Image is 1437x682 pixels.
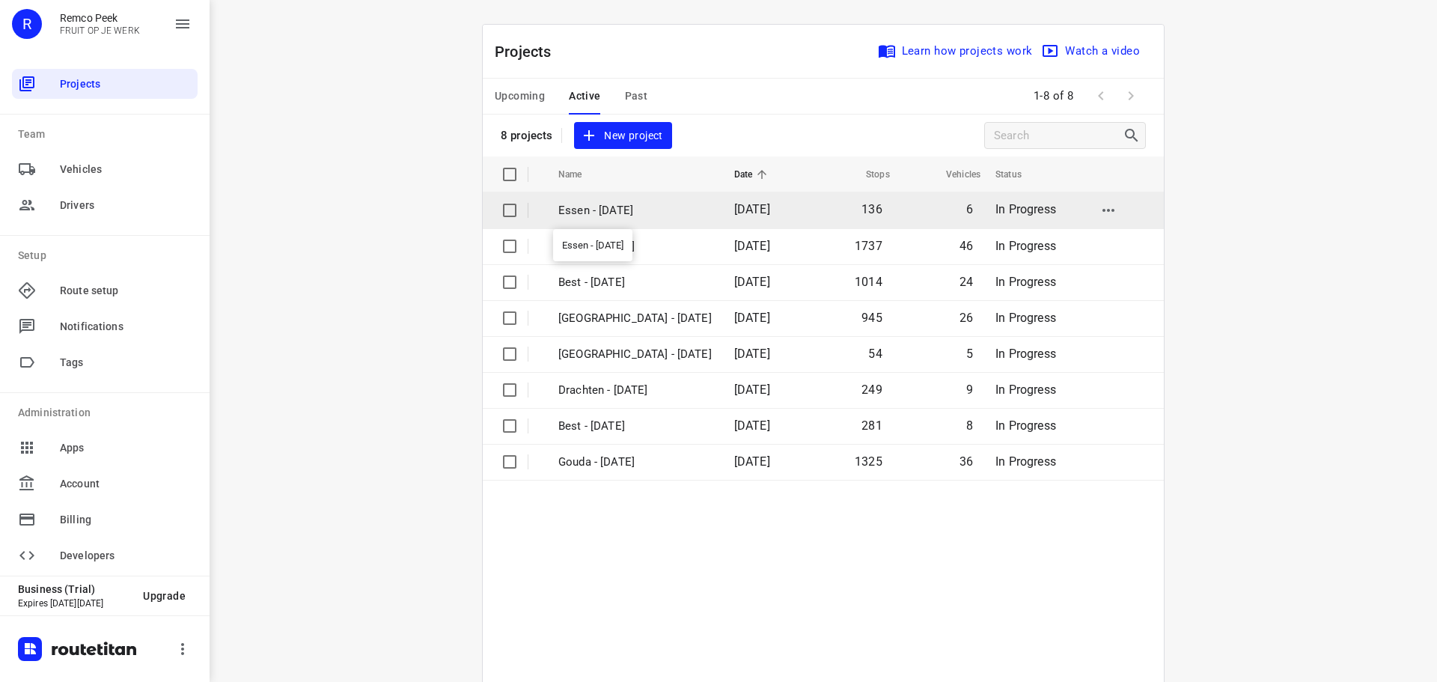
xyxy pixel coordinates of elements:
div: R [12,9,42,39]
span: In Progress [995,202,1056,216]
div: Tags [12,347,198,377]
span: [DATE] [734,239,770,253]
p: Essen - [DATE] [558,202,712,219]
span: Name [558,165,602,183]
span: 54 [868,347,882,361]
span: 281 [861,418,882,433]
span: 1014 [855,275,882,289]
p: Antwerpen - Wednesday [558,346,712,363]
div: Drivers [12,190,198,220]
span: In Progress [995,418,1056,433]
p: Gouda - Wednesday [558,238,712,255]
span: 24 [959,275,973,289]
span: Next Page [1116,81,1146,111]
span: 1737 [855,239,882,253]
p: Remco Peek [60,12,140,24]
span: In Progress [995,454,1056,469]
span: In Progress [995,311,1056,325]
span: Developers [60,548,192,564]
span: Past [625,87,648,106]
span: [DATE] [734,383,770,397]
span: Apps [60,440,192,456]
span: Route setup [60,283,192,299]
p: Expires [DATE][DATE] [18,598,131,609]
span: Date [734,165,772,183]
div: Notifications [12,311,198,341]
span: 26 [959,311,973,325]
span: New project [583,127,662,145]
button: Upgrade [131,582,198,609]
span: 249 [861,383,882,397]
span: 1-8 of 8 [1028,80,1080,112]
span: 8 [966,418,973,433]
span: Tags [60,355,192,371]
span: Vehicles [927,165,980,183]
button: New project [574,122,671,150]
span: 46 [959,239,973,253]
span: [DATE] [734,275,770,289]
p: Administration [18,405,198,421]
span: Upgrade [143,590,186,602]
div: Apps [12,433,198,463]
span: Vehicles [60,162,192,177]
span: Upcoming [495,87,545,106]
span: Stops [846,165,890,183]
p: Gouda - Tuesday [558,454,712,471]
span: [DATE] [734,311,770,325]
p: 8 projects [501,129,552,142]
span: 9 [966,383,973,397]
div: Projects [12,69,198,99]
span: Notifications [60,319,192,335]
div: Route setup [12,275,198,305]
span: [DATE] [734,418,770,433]
p: Business (Trial) [18,583,131,595]
p: FRUIT OP JE WERK [60,25,140,36]
span: 1325 [855,454,882,469]
span: 6 [966,202,973,216]
span: Drivers [60,198,192,213]
p: Drachten - Wednesday [558,382,712,399]
span: [DATE] [734,347,770,361]
span: Active [569,87,600,106]
span: 36 [959,454,973,469]
span: Billing [60,512,192,528]
span: Status [995,165,1041,183]
span: Account [60,476,192,492]
span: [DATE] [734,454,770,469]
span: 945 [861,311,882,325]
div: Search [1123,127,1145,144]
span: In Progress [995,275,1056,289]
div: Account [12,469,198,499]
div: Vehicles [12,154,198,184]
p: Best - Wednesday [558,274,712,291]
p: Best - Tuesday [558,418,712,435]
p: Zwolle - Wednesday [558,310,712,327]
span: [DATE] [734,202,770,216]
span: 136 [861,202,882,216]
div: Billing [12,505,198,535]
p: Projects [495,40,564,63]
span: In Progress [995,239,1056,253]
span: Projects [60,76,192,92]
span: In Progress [995,383,1056,397]
p: Setup [18,248,198,264]
input: Search projects [994,124,1123,147]
div: Developers [12,541,198,570]
p: Team [18,127,198,142]
span: Previous Page [1086,81,1116,111]
span: In Progress [995,347,1056,361]
span: 5 [966,347,973,361]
